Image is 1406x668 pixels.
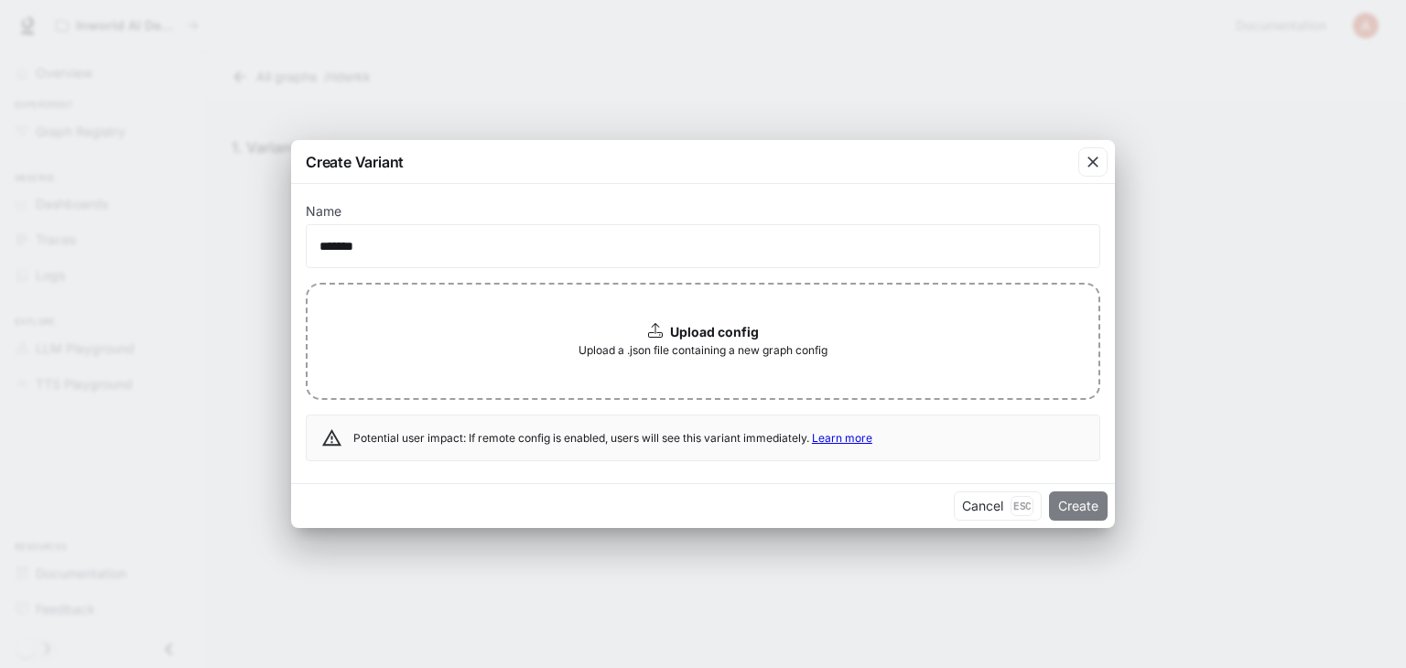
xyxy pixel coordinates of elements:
button: CancelEsc [954,491,1042,521]
span: Upload a .json file containing a new graph config [579,341,827,360]
b: Upload config [670,324,759,339]
span: Potential user impact: If remote config is enabled, users will see this variant immediately. [353,431,872,445]
button: Create [1049,491,1108,521]
p: Name [306,205,341,218]
p: Create Variant [306,151,404,173]
p: Esc [1011,496,1033,516]
a: Learn more [812,431,872,445]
